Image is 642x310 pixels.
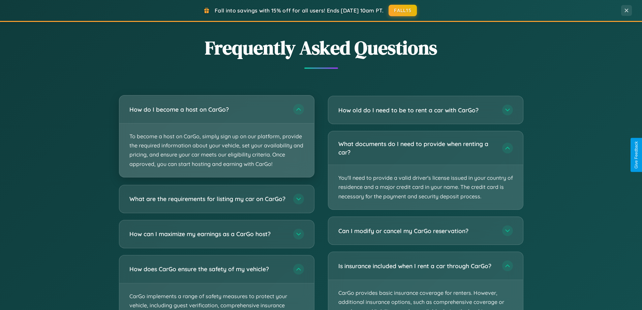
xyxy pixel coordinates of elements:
h3: What documents do I need to provide when renting a car? [338,140,495,156]
h3: How can I maximize my earnings as a CarGo host? [129,230,286,238]
h3: How do I become a host on CarGo? [129,105,286,114]
h3: Can I modify or cancel my CarGo reservation? [338,227,495,235]
button: FALL15 [389,5,417,16]
h3: What are the requirements for listing my car on CarGo? [129,195,286,203]
h3: How does CarGo ensure the safety of my vehicle? [129,265,286,273]
h3: Is insurance included when I rent a car through CarGo? [338,262,495,270]
p: You'll need to provide a valid driver's license issued in your country of residence and a major c... [328,165,523,209]
p: To become a host on CarGo, simply sign up on our platform, provide the required information about... [119,123,314,177]
h2: Frequently Asked Questions [119,35,523,61]
h3: How old do I need to be to rent a car with CarGo? [338,106,495,114]
span: Fall into savings with 15% off for all users! Ends [DATE] 10am PT. [215,7,384,14]
div: Give Feedback [634,141,639,169]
